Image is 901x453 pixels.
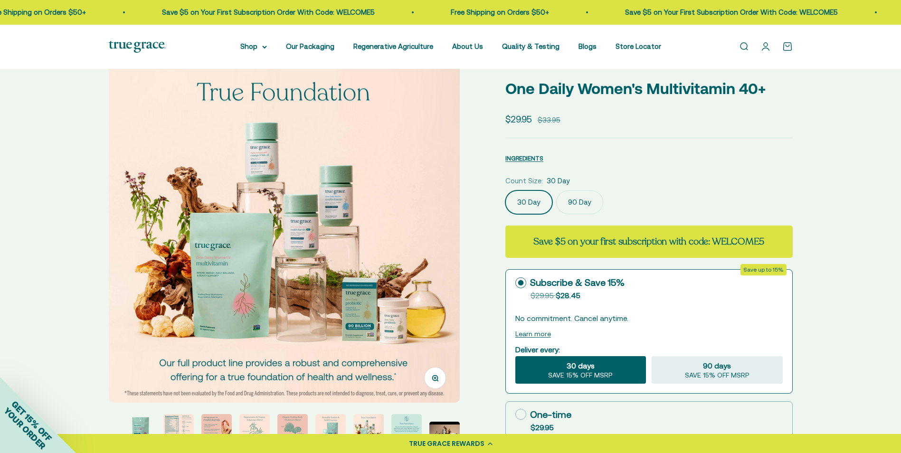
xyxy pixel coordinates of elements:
button: Go to item 2 [125,414,156,447]
button: INGREDIENTS [505,152,543,164]
img: Holy Basil and Ashwagandha are Ayurvedic herbs known as "adaptogens." They support overall health... [239,414,270,444]
img: - 1200IU of Vitamin D3 from lichen and 60 mcg of Vitamin K2 from Mena-Q7 - Regenerative & organic... [201,414,232,444]
button: Go to item 5 [239,414,270,447]
a: Free Shipping on Orders $50+ [749,8,847,16]
button: Go to item 6 [277,414,308,447]
img: Our full product line provides a robust and comprehensive offering for a true foundation of healt... [353,414,384,444]
img: Reishi supports healthy aging. Lion's Mane for brain, nerve, and cognitive support. Maitake suppo... [277,414,308,444]
legend: Count Size: [505,175,543,187]
button: Go to item 3 [163,414,194,447]
a: Our Packaging [286,42,334,50]
img: Daily Multivitamin for Immune Support, Energy, Daily Balance, and Healthy Bone Support* - Vitamin... [125,414,156,444]
a: Regenerative Agriculture [353,42,433,50]
div: TRUE GRACE REWARDS [409,439,484,449]
img: When you opt out for our refill pouches instead of buying a whole new bottle every time you buy s... [315,414,346,444]
strong: Save $5 on your first subscription with code: WELCOME5 [533,235,764,248]
span: YOUR ORDER [2,406,47,451]
button: Go to item 8 [353,414,384,447]
a: About Us [452,42,483,50]
span: GET 15% OFF [9,399,54,443]
a: Store Locator [616,42,661,50]
a: Quality & Testing [502,42,560,50]
p: One Daily Women's Multivitamin 40+ [505,76,793,101]
img: Our full product line provides a robust and comprehensive offering for a true foundation of healt... [109,52,460,403]
span: 30 Day [547,175,570,187]
button: Go to item 10 [429,422,460,447]
img: Fruiting Body Vegan Soy Free Gluten Free Dairy Free [163,414,194,444]
sale-price: $29.95 [505,112,532,126]
button: Go to item 7 [315,414,346,447]
p: Save $5 on Your First Subscription Order With Code: WELCOME5 [460,7,673,18]
span: INGREDIENTS [505,155,543,162]
summary: Shop [240,41,267,52]
a: Free Shipping on Orders $50+ [285,8,384,16]
compare-at-price: $33.95 [538,114,560,126]
button: Go to item 9 [391,414,422,447]
img: Every lot of True Grace supplements undergoes extensive third-party testing. Regulation says we d... [391,414,422,444]
a: Blogs [579,42,597,50]
button: Go to item 4 [201,414,232,447]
